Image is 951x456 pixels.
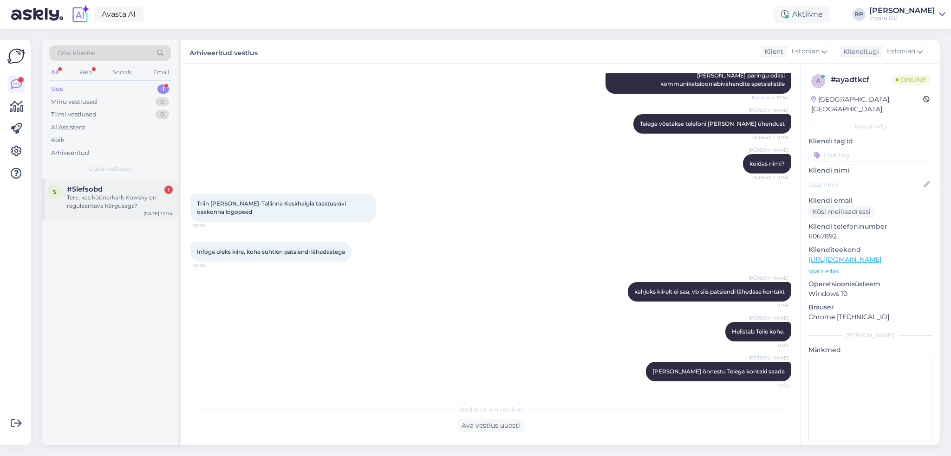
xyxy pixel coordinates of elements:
div: Tiimi vestlused [51,110,97,119]
a: [URL][DOMAIN_NAME] [808,255,881,263]
span: Estonian [887,46,915,57]
div: Tere, kas küünarkark Kowsky on reguleeritava kõrgusega? [67,193,173,210]
div: 1 [164,186,173,194]
span: Vestlus on arhiveeritud [459,405,523,414]
span: Infoga oleks kiire, kohe suhtlen patsiendi lähedastega [197,248,345,255]
p: Kliendi nimi [808,166,932,175]
span: Teiega võetakse telefoni [PERSON_NAME] ühendust [640,120,785,127]
input: Lisa tag [808,148,932,162]
span: 5 [53,188,56,195]
span: [PERSON_NAME] [749,275,788,282]
p: 6067892 [808,231,932,241]
div: Web [78,66,94,78]
p: Brauser [808,302,932,312]
span: 10:58 [193,262,228,269]
span: kuidas nimi? [749,160,785,167]
span: Otsi kliente [58,48,95,58]
span: Nähtud ✓ 10:55 [752,174,788,181]
span: a [816,77,821,84]
div: Email [151,66,171,78]
span: Triin [PERSON_NAME]-Tallinna Keskhaigla taastusravi osakonna logopeed [197,200,347,215]
div: RP [853,8,866,21]
span: Nähtud ✓ 10:55 [752,134,788,141]
img: explore-ai [71,5,90,24]
div: 0 [156,110,169,119]
div: Aktiivne [774,6,830,23]
div: 0 [156,97,169,107]
span: 10:59 [754,302,788,309]
div: All [49,66,60,78]
a: Avasta AI [94,6,143,22]
span: Nähtud ✓ 10:54 [752,94,788,101]
div: [GEOGRAPHIC_DATA], [GEOGRAPHIC_DATA] [811,95,923,114]
p: Kliendi tag'id [808,136,932,146]
span: #5lefsobd [67,185,103,193]
span: [PERSON_NAME] [749,107,788,114]
div: Kliendi info [808,122,932,131]
p: Chrome [TECHNICAL_ID] [808,312,932,322]
span: [PERSON_NAME] [749,354,788,361]
img: Askly Logo [7,47,25,65]
div: [DATE] 12:04 [143,210,173,217]
a: [PERSON_NAME]Invaru OÜ [869,7,945,22]
div: Uus [51,84,63,94]
div: Kõik [51,135,65,145]
p: Vaata edasi ... [808,267,932,276]
p: Märkmed [808,345,932,355]
div: Minu vestlused [51,97,97,107]
span: Online [892,75,930,85]
div: [PERSON_NAME] [869,7,935,14]
span: [PERSON_NAME] õnnestu Teiega kontaki saada [652,368,785,375]
span: Estonian [791,46,820,57]
div: Socials [111,66,134,78]
p: Klienditeekond [808,245,932,255]
div: # ayadtkcf [831,74,892,85]
div: AI Assistent [51,123,85,132]
div: Invaru OÜ [869,14,935,22]
div: 1 [157,84,169,94]
div: [PERSON_NAME] [808,331,932,340]
span: 11:13 [754,382,788,389]
label: Arhiveeritud vestlus [189,45,258,58]
input: Lisa nimi [809,180,922,190]
div: Küsi meiliaadressi [808,206,874,218]
div: Arhiveeritud [51,148,89,158]
span: [PERSON_NAME] [749,315,788,321]
span: 11:04 [754,342,788,349]
p: Kliendi telefoninumber [808,222,932,231]
div: Klienditugi [840,47,879,57]
span: kahjuks kiirelt ei saa, vb siis patsiendi lähedase kontakt [634,288,785,295]
p: Windows 10 [808,289,932,299]
span: [PERSON_NAME] [749,147,788,154]
p: Kliendi email [808,196,932,206]
span: 10:58 [193,222,228,229]
div: Ava vestlus uuesti [458,419,524,432]
p: Operatsioonisüsteem [808,279,932,289]
span: Uued vestlused [89,165,132,173]
span: Helistab Teile kohe. [732,328,785,335]
div: Klient [761,47,783,57]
